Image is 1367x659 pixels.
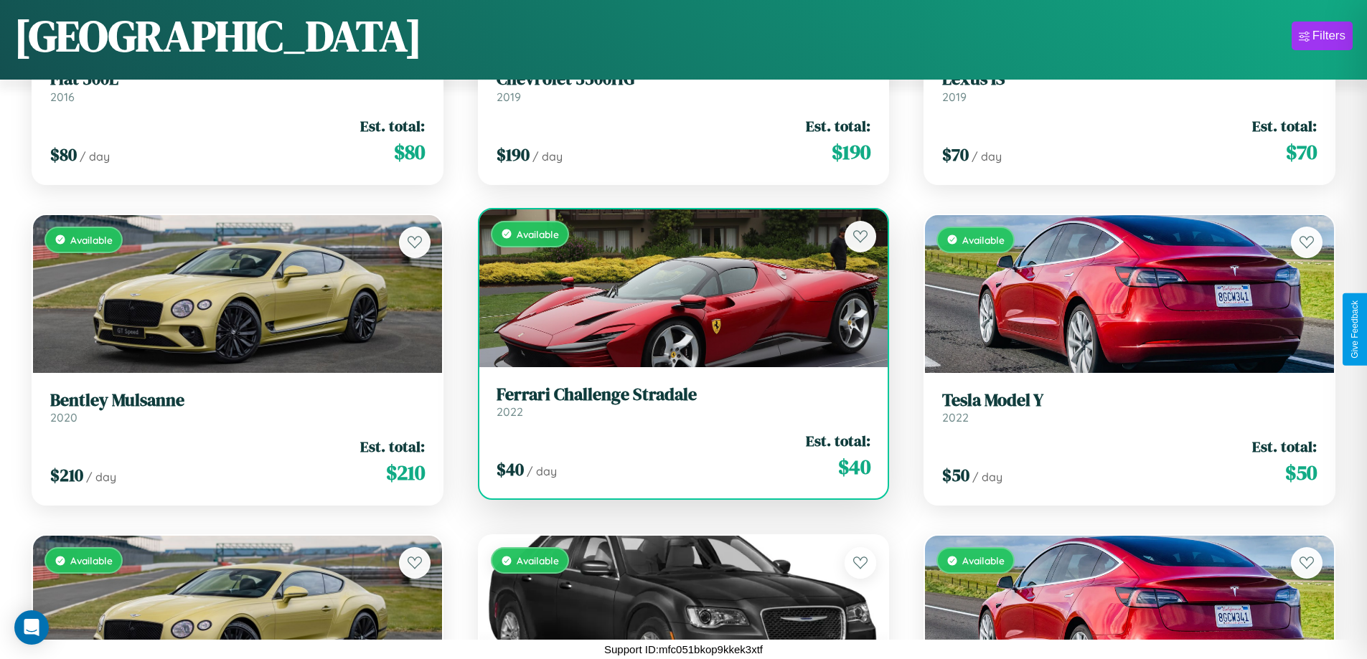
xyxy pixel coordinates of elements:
[1285,458,1317,487] span: $ 50
[942,390,1317,425] a: Tesla Model Y2022
[50,410,77,425] span: 2020
[806,115,870,136] span: Est. total:
[50,390,425,411] h3: Bentley Mulsanne
[942,463,969,487] span: $ 50
[360,115,425,136] span: Est. total:
[50,69,425,90] h3: Fiat 500L
[832,138,870,166] span: $ 190
[972,149,1002,163] span: / day
[50,143,77,166] span: $ 80
[942,410,969,425] span: 2022
[1312,29,1345,43] div: Filters
[50,390,425,425] a: Bentley Mulsanne2020
[497,143,530,166] span: $ 190
[497,404,523,419] span: 2022
[394,138,425,166] span: $ 80
[942,69,1317,104] a: Lexus IS2019
[806,430,870,451] span: Est. total:
[70,554,113,566] span: Available
[50,69,425,104] a: Fiat 500L2016
[1292,22,1353,50] button: Filters
[497,69,871,90] h3: Chevrolet 3500HG
[1286,138,1317,166] span: $ 70
[517,228,559,240] span: Available
[70,234,113,246] span: Available
[942,90,967,104] span: 2019
[838,452,870,481] span: $ 40
[86,470,116,484] span: / day
[497,69,871,104] a: Chevrolet 3500HG2019
[80,149,110,163] span: / day
[942,143,969,166] span: $ 70
[50,90,75,104] span: 2016
[527,464,557,478] span: / day
[1252,115,1317,136] span: Est. total:
[972,470,1002,484] span: / day
[386,458,425,487] span: $ 210
[962,234,1005,246] span: Available
[14,610,49,645] div: Open Intercom Messenger
[1252,436,1317,457] span: Est. total:
[14,6,422,65] h1: [GEOGRAPHIC_DATA]
[497,90,521,104] span: 2019
[50,463,83,487] span: $ 210
[942,390,1317,411] h3: Tesla Model Y
[497,384,871,405] h3: Ferrari Challenge Stradale
[360,436,425,457] span: Est. total:
[532,149,563,163] span: / day
[517,554,559,566] span: Available
[1350,300,1360,359] div: Give Feedback
[604,640,763,659] p: Support ID: mfc051bkop9kkek3xtf
[942,69,1317,90] h3: Lexus IS
[962,554,1005,566] span: Available
[497,384,871,419] a: Ferrari Challenge Stradale2022
[497,457,524,481] span: $ 40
